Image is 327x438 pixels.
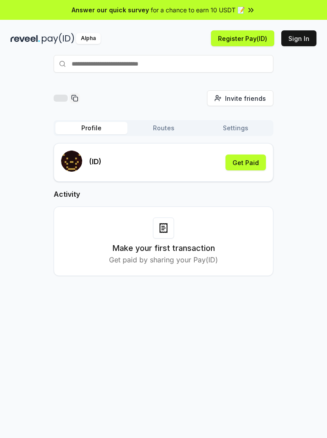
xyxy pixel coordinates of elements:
[281,30,316,46] button: Sign In
[89,156,102,167] p: (ID)
[11,33,40,44] img: reveel_dark
[225,94,266,103] span: Invite friends
[207,90,273,106] button: Invite friends
[76,33,101,44] div: Alpha
[42,33,74,44] img: pay_id
[127,122,200,134] button: Routes
[109,254,218,265] p: Get paid by sharing your Pay(ID)
[113,242,215,254] h3: Make your first transaction
[211,30,274,46] button: Register Pay(ID)
[54,189,273,199] h2: Activity
[225,155,266,170] button: Get Paid
[200,122,272,134] button: Settings
[151,5,245,15] span: for a chance to earn 10 USDT 📝
[55,122,127,134] button: Profile
[72,5,149,15] span: Answer our quick survey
